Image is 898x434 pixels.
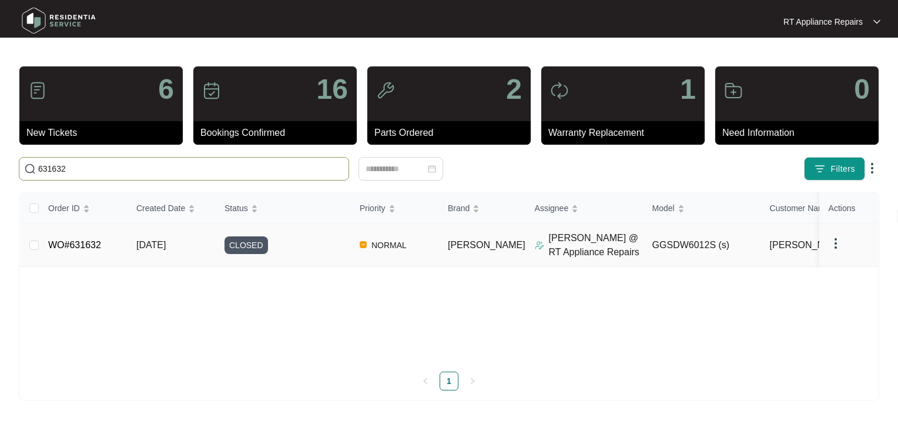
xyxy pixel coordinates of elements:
p: 6 [158,75,174,104]
span: Model [652,202,675,215]
li: 1 [440,372,458,390]
img: residentia service logo [18,3,100,38]
p: 0 [854,75,870,104]
span: NORMAL [367,238,411,252]
th: Model [643,193,760,224]
th: Created Date [127,193,215,224]
span: Priority [360,202,386,215]
span: CLOSED [224,236,268,254]
span: [DATE] [136,240,166,250]
button: right [463,372,482,390]
a: WO#631632 [48,240,101,250]
td: GGSDW6012S (s) [643,224,760,267]
span: [PERSON_NAME] [448,240,525,250]
span: Brand [448,202,470,215]
p: Need Information [722,126,879,140]
span: Created Date [136,202,185,215]
img: icon [724,81,743,100]
p: New Tickets [26,126,183,140]
img: icon [28,81,47,100]
img: icon [202,81,221,100]
span: [PERSON_NAME] [770,238,847,252]
img: dropdown arrow [865,161,879,175]
th: Order ID [39,193,127,224]
button: filter iconFilters [804,157,865,181]
span: Filters [830,163,855,175]
input: Search by Order Id, Assignee Name, Customer Name, Brand and Model [38,162,344,175]
span: Customer Name [770,202,830,215]
p: Parts Ordered [374,126,531,140]
span: Assignee [535,202,569,215]
th: Actions [819,193,878,224]
img: dropdown arrow [873,19,880,25]
img: search-icon [24,163,36,175]
img: Vercel Logo [360,241,367,248]
th: Status [215,193,350,224]
li: Next Page [463,372,482,390]
span: Status [224,202,248,215]
p: 1 [680,75,696,104]
a: 1 [440,372,458,390]
img: filter icon [814,163,826,175]
p: RT Appliance Repairs [783,16,863,28]
p: Warranty Replacement [548,126,705,140]
p: 2 [506,75,522,104]
th: Priority [350,193,438,224]
th: Assignee [525,193,643,224]
img: Assigner Icon [535,241,544,250]
th: Brand [438,193,525,224]
li: Previous Page [416,372,435,390]
p: [PERSON_NAME] @ RT Appliance Repairs [549,231,643,259]
p: Bookings Confirmed [200,126,357,140]
button: left [416,372,435,390]
th: Customer Name [760,193,878,224]
span: right [469,378,476,385]
img: icon [376,81,395,100]
img: icon [550,81,569,100]
span: left [422,378,429,385]
p: 16 [317,75,348,104]
span: Order ID [48,202,80,215]
img: dropdown arrow [829,236,843,251]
